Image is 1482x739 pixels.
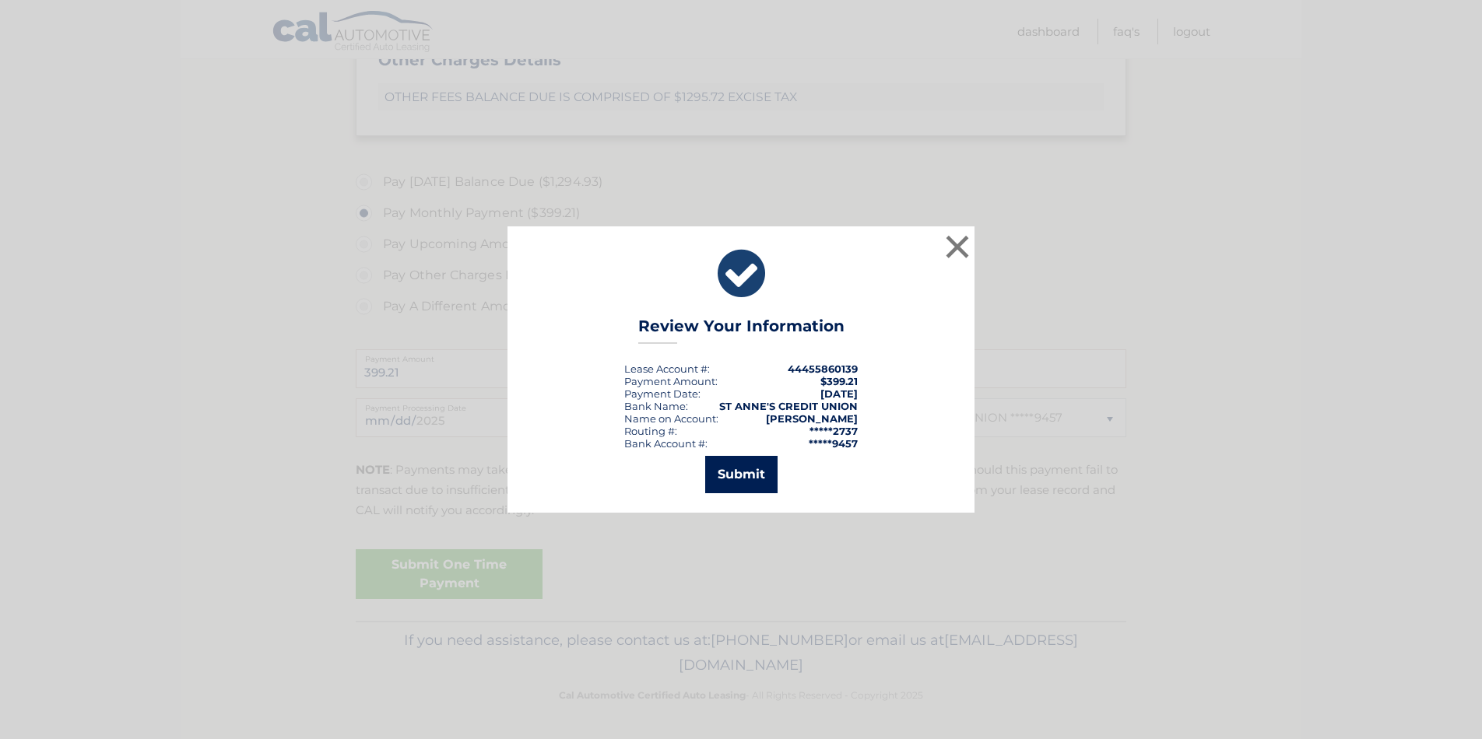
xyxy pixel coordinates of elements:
span: $399.21 [820,375,858,387]
div: Routing #: [624,425,677,437]
h3: Review Your Information [638,317,845,344]
button: Submit [705,456,778,493]
span: [DATE] [820,387,858,400]
strong: 44455860139 [788,362,858,375]
strong: [PERSON_NAME] [766,412,858,425]
span: Payment Date [624,387,698,400]
div: Bank Account #: [624,437,708,450]
div: : [624,387,701,400]
div: Lease Account #: [624,362,710,375]
div: Bank Name: [624,400,688,412]
div: Name on Account: [624,412,718,425]
strong: ST ANNE'S CREDIT UNION [719,400,858,412]
div: Payment Amount: [624,375,718,387]
button: × [942,231,973,262]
